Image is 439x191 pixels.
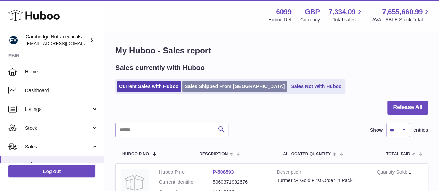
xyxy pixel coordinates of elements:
div: Currency [300,17,320,23]
span: entries [413,127,428,133]
span: Listings [25,106,91,113]
dt: Current identifier [159,179,213,185]
span: Home [25,69,99,75]
strong: Quantity Sold [377,169,408,176]
span: 7,655,660.99 [382,7,423,17]
span: Dashboard [25,87,99,94]
strong: GBP [305,7,320,17]
a: Sales Not With Huboo [288,81,344,92]
img: internalAdmin-6099@internal.huboo.com [8,35,19,45]
a: 7,334.09 Total sales [329,7,364,23]
div: Turmeric+ Gold First Order In Pack [277,177,366,184]
span: 7,334.09 [329,7,356,17]
span: Total paid [386,152,410,156]
h2: Sales currently with Huboo [115,63,205,72]
span: ALLOCATED Quantity [283,152,331,156]
span: Sales [25,144,91,150]
a: 7,655,660.99 AVAILABLE Stock Total [372,7,431,23]
label: Show [370,127,383,133]
div: Huboo Ref [268,17,292,23]
span: Total sales [332,17,363,23]
dd: 5060371982676 [213,179,267,185]
strong: Description [277,169,366,177]
dt: Huboo P no [159,169,213,175]
a: Current Sales with Huboo [117,81,181,92]
a: Log out [8,165,95,177]
span: AVAILABLE Stock Total [372,17,431,23]
a: Sales Shipped From [GEOGRAPHIC_DATA] [182,81,287,92]
h1: My Huboo - Sales report [115,45,428,56]
a: P-506593 [213,169,234,175]
span: Sales [25,161,99,168]
span: Huboo P no [122,152,149,156]
span: Description [199,152,228,156]
button: Release All [387,101,428,115]
div: Cambridge Nutraceuticals Ltd [26,34,88,47]
span: [EMAIL_ADDRESS][DOMAIN_NAME] [26,41,102,46]
span: Stock [25,125,91,131]
strong: 6099 [276,7,292,17]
